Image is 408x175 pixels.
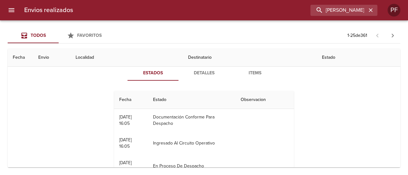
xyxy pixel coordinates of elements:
input: buscar [310,5,367,16]
div: Tabs Envios [8,28,110,43]
span: Todos [31,33,46,38]
span: Estados [131,69,175,77]
h6: Envios realizados [24,5,73,15]
th: Envio [33,49,70,67]
span: Items [233,69,277,77]
th: Localidad [70,49,183,67]
td: Documentación Conforme Para Despacho [148,109,235,132]
th: Fecha [8,49,33,67]
div: [DATE] 20:56 [119,160,132,172]
th: Estado [317,49,400,67]
td: Ingresado Al Circuito Operativo [148,132,235,155]
div: Tabs detalle de guia [127,65,280,81]
div: PF [388,4,400,17]
span: Pagina siguiente [385,28,400,43]
p: 1 - 25 de 361 [347,32,367,39]
th: Estado [148,91,235,109]
th: Observacion [236,91,294,109]
button: menu [4,3,19,18]
th: Destinatario [183,49,317,67]
div: [DATE] 16:05 [119,137,132,149]
span: Favoritos [77,33,102,38]
div: Abrir información de usuario [388,4,400,17]
th: Fecha [114,91,148,109]
div: [DATE] 16:05 [119,114,132,126]
span: Detalles [182,69,226,77]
